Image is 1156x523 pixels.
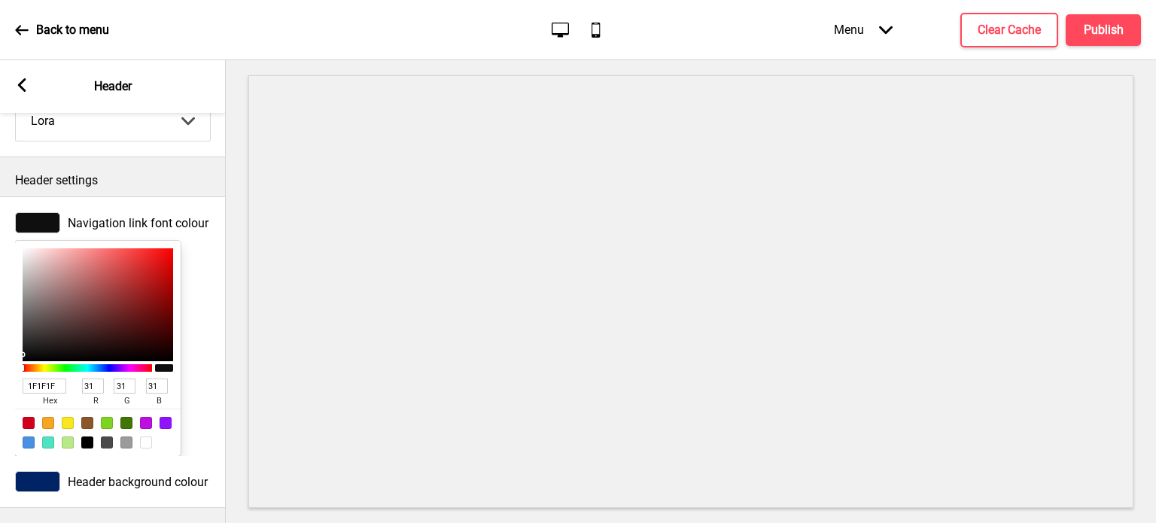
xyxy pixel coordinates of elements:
[101,436,113,449] div: #4A4A4A
[819,8,908,52] div: Menu
[82,394,109,409] span: r
[120,436,132,449] div: #9B9B9B
[81,436,93,449] div: #000000
[960,13,1058,47] button: Clear Cache
[15,471,211,492] div: Header background colour
[146,394,173,409] span: b
[140,436,152,449] div: #FFFFFF
[23,436,35,449] div: #4A90E2
[120,417,132,429] div: #417505
[23,394,78,409] span: hex
[1084,22,1124,38] h4: Publish
[42,417,54,429] div: #F5A623
[114,394,141,409] span: g
[62,436,74,449] div: #B8E986
[62,417,74,429] div: #F8E71C
[42,436,54,449] div: #50E3C2
[36,22,109,38] p: Back to menu
[160,417,172,429] div: #9013FE
[94,78,132,95] p: Header
[15,172,211,189] p: Header settings
[140,417,152,429] div: #BD10E0
[81,417,93,429] div: #8B572A
[68,216,208,230] span: Navigation link font colour
[1066,14,1141,46] button: Publish
[978,22,1041,38] h4: Clear Cache
[23,417,35,429] div: #D0021B
[15,212,211,233] div: Navigation link font colour
[101,417,113,429] div: #7ED321
[15,10,109,50] a: Back to menu
[68,475,208,489] span: Header background colour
